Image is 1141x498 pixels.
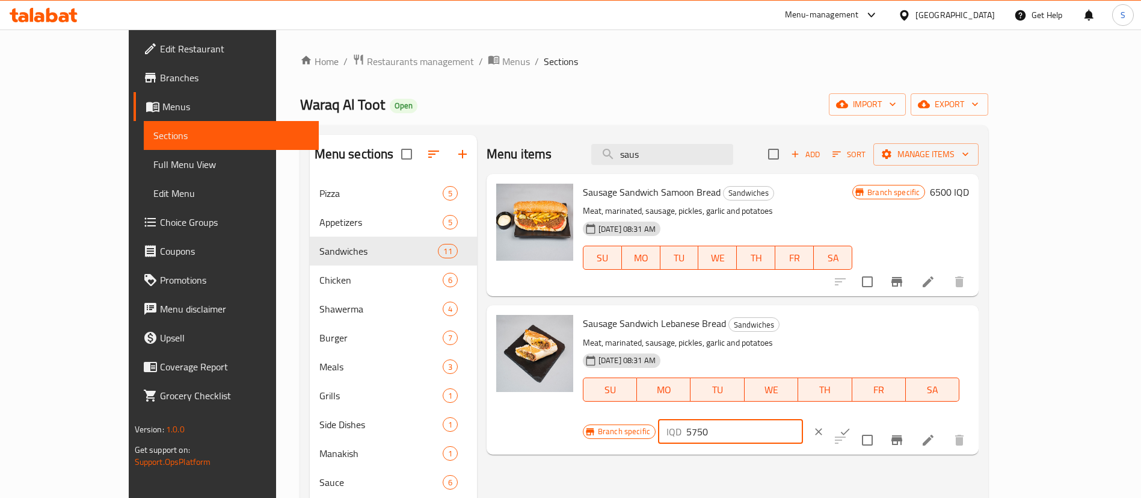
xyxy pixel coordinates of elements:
[798,378,852,402] button: TH
[863,187,924,198] span: Branch specific
[443,359,458,374] div: items
[319,186,443,201] div: Pizza
[737,246,775,270] button: TH
[134,294,319,323] a: Menu disclaimer
[906,378,959,402] button: SA
[443,477,457,488] span: 6
[593,426,655,437] span: Branch specific
[703,249,732,267] span: WE
[310,352,477,381] div: Meals3
[352,54,474,69] a: Restaurants management
[448,140,477,169] button: Add section
[134,208,319,237] a: Choice Groups
[882,426,911,455] button: Branch-specific-item
[855,269,880,294] span: Select to update
[134,237,319,266] a: Coupons
[443,390,457,402] span: 1
[479,54,483,69] li: /
[310,266,477,294] div: Chicken6
[443,331,458,345] div: items
[627,249,656,267] span: MO
[665,249,694,267] span: TU
[690,378,744,402] button: TU
[160,70,310,85] span: Branches
[749,381,793,399] span: WE
[443,417,458,432] div: items
[819,249,847,267] span: SA
[857,381,901,399] span: FR
[588,381,632,399] span: SU
[642,381,686,399] span: MO
[310,237,477,266] div: Sandwiches11
[390,101,417,111] span: Open
[419,140,448,169] span: Sort sections
[438,246,457,257] span: 11
[443,186,458,201] div: items
[637,378,690,402] button: MO
[443,446,458,461] div: items
[882,267,911,296] button: Branch-specific-item
[443,302,458,316] div: items
[160,215,310,229] span: Choice Groups
[930,184,969,201] h6: 6500 IQD
[496,315,573,392] img: Sausage Sandwich Lebanese Bread
[789,148,822,161] span: Add
[319,244,438,258] span: Sandwiches
[583,335,960,350] p: Meat, marinated, sausage, pickles, garlic and potatoes
[588,249,617,267] span: SU
[443,332,457,344] span: 7
[803,381,847,399] span: TH
[160,302,310,316] span: Menu disclaimer
[502,54,530,69] span: Menus
[786,145,825,164] button: Add
[728,317,780,332] div: Sandwiches
[488,54,530,69] a: Menus
[315,145,394,163] h2: Menu sections
[319,475,443,490] span: Sauce
[583,378,637,402] button: SU
[1121,8,1125,22] span: S
[742,249,770,267] span: TH
[319,359,443,374] div: Meals
[144,179,319,208] a: Edit Menu
[591,144,733,165] input: search
[134,352,319,381] a: Coverage Report
[135,442,190,458] span: Get support on:
[319,273,443,287] span: Chicken
[319,331,443,345] span: Burger
[443,273,458,287] div: items
[805,419,832,445] button: clear
[310,468,477,497] div: Sauce6
[698,246,737,270] button: WE
[945,426,974,455] button: delete
[134,381,319,410] a: Grocery Checklist
[594,355,660,366] span: [DATE] 08:31 AM
[666,425,681,439] p: IQD
[319,417,443,432] span: Side Dishes
[443,388,458,403] div: items
[829,145,869,164] button: Sort
[443,419,457,431] span: 1
[786,145,825,164] span: Add item
[443,448,457,459] span: 1
[134,92,319,121] a: Menus
[310,381,477,410] div: Grills1
[310,323,477,352] div: Burger7
[583,183,721,201] span: Sausage Sandwich Samoon Bread
[390,99,417,113] div: Open
[319,215,443,229] span: Appetizers
[319,388,443,403] span: Grills
[873,143,979,166] button: Manage items
[438,244,457,258] div: items
[160,388,310,403] span: Grocery Checklist
[832,148,866,161] span: Sort
[785,8,859,22] div: Menu-management
[535,54,539,69] li: /
[686,420,803,444] input: Please enter price
[153,157,310,172] span: Full Menu View
[920,97,979,112] span: export
[319,446,443,461] div: Manakish
[496,184,573,261] img: Sausage Sandwich Samoon Bread
[745,378,798,402] button: WE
